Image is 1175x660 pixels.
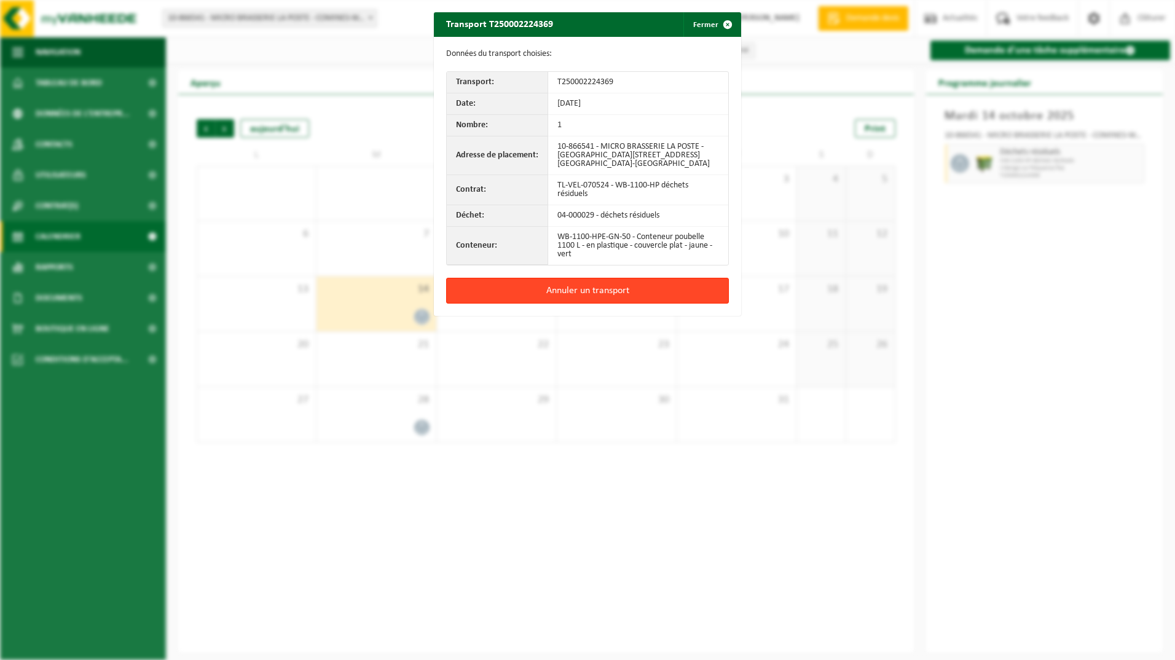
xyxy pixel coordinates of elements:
td: WB-1100-HPE-GN-50 - Conteneur poubelle 1100 L - en plastique - couvercle plat - jaune - vert [548,227,728,265]
td: 1 [548,115,728,136]
td: TL-VEL-070524 - WB-1100-HP déchets résiduels [548,175,728,205]
th: Transport: [447,72,548,93]
p: Données du transport choisies: [446,49,729,59]
td: [DATE] [548,93,728,115]
th: Contrat: [447,175,548,205]
h2: Transport T250002224369 [434,12,565,36]
th: Adresse de placement: [447,136,548,175]
td: 10-866541 - MICRO BRASSERIE LA POSTE - [GEOGRAPHIC_DATA][STREET_ADDRESS][GEOGRAPHIC_DATA]-[GEOGRA... [548,136,728,175]
th: Déchet: [447,205,548,227]
th: Conteneur: [447,227,548,265]
button: Annuler un transport [446,278,729,304]
th: Date: [447,93,548,115]
td: 04-000029 - déchets résiduels [548,205,728,227]
th: Nombre: [447,115,548,136]
td: T250002224369 [548,72,728,93]
button: Fermer [683,12,740,37]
